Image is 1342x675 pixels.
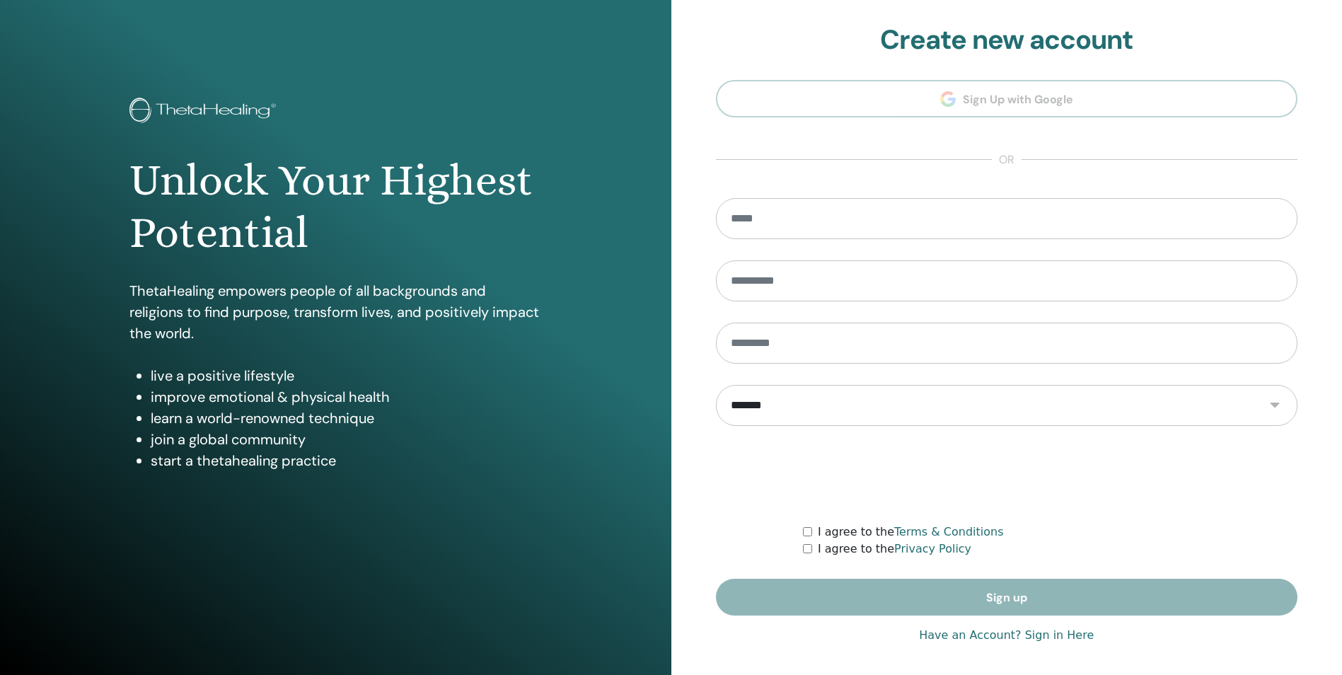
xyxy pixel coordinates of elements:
[818,541,971,558] label: I agree to the
[129,280,541,344] p: ThetaHealing empowers people of all backgrounds and religions to find purpose, transform lives, a...
[151,408,541,429] li: learn a world-renowned technique
[919,627,1094,644] a: Have an Account? Sign in Here
[151,365,541,386] li: live a positive lifestyle
[129,154,541,260] h1: Unlock Your Highest Potential
[894,525,1003,538] a: Terms & Conditions
[894,542,971,555] a: Privacy Policy
[818,524,1004,541] label: I agree to the
[151,450,541,471] li: start a thetahealing practice
[992,151,1022,168] span: or
[151,386,541,408] li: improve emotional & physical health
[151,429,541,450] li: join a global community
[899,447,1114,502] iframe: reCAPTCHA
[716,24,1298,57] h2: Create new account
